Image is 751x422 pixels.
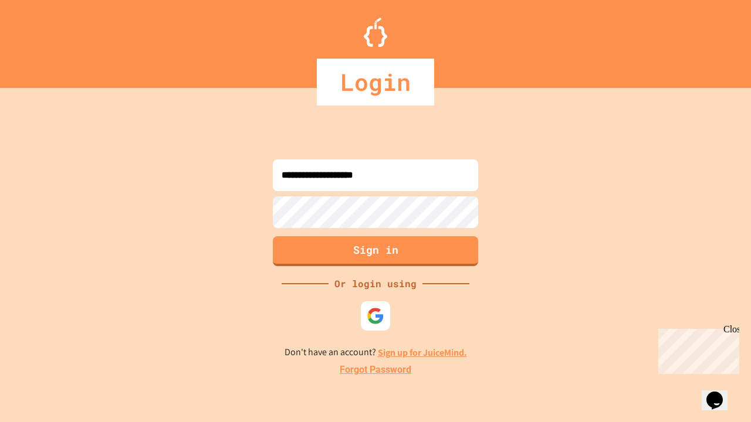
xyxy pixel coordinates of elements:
div: Login [317,59,434,105]
a: Forgot Password [340,363,411,377]
img: google-icon.svg [367,307,384,325]
div: Chat with us now!Close [5,5,81,74]
iframe: chat widget [654,324,739,374]
div: Or login using [329,277,422,291]
button: Sign in [273,236,478,266]
a: Sign up for JuiceMind. [378,346,467,359]
iframe: chat widget [702,375,739,410]
img: Logo.svg [364,18,387,47]
p: Don't have an account? [285,345,467,360]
